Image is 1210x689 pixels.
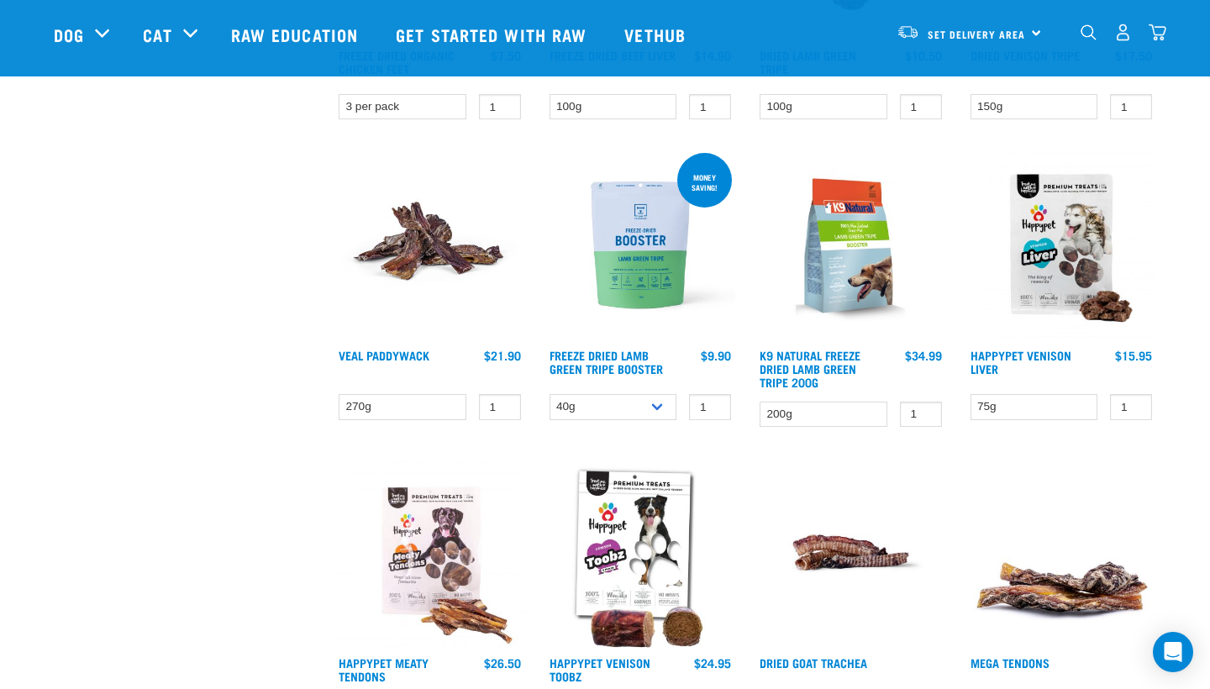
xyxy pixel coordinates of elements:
[1110,94,1152,120] input: 1
[928,31,1025,37] span: Set Delivery Area
[966,150,1157,340] img: Happy Pet Venison Liver New Package
[479,394,521,420] input: 1
[1114,24,1132,41] img: user.png
[334,457,525,648] img: Happy Pet Meaty Tendons New Package
[900,94,942,120] input: 1
[701,349,731,362] div: $9.90
[545,150,736,340] img: Freeze Dried Lamb Green Tripe
[1153,632,1193,672] div: Open Intercom Messenger
[689,94,731,120] input: 1
[694,656,731,670] div: $24.95
[479,94,521,120] input: 1
[1110,394,1152,420] input: 1
[755,150,946,340] img: K9 Square
[54,22,84,47] a: Dog
[545,457,736,648] img: Venison Toobz
[760,352,860,385] a: K9 Natural Freeze Dried Lamb Green Tripe 200g
[760,660,867,665] a: Dried Goat Trachea
[1081,24,1097,40] img: home-icon-1@2x.png
[1149,24,1166,41] img: home-icon@2x.png
[334,150,525,340] img: Stack of Veal Paddywhack For Pets
[1115,349,1152,362] div: $15.95
[971,660,1050,665] a: Mega Tendons
[900,402,942,428] input: 1
[550,352,663,371] a: Freeze Dried Lamb Green Tripe Booster
[143,22,171,47] a: Cat
[484,656,521,670] div: $26.50
[971,352,1071,371] a: Happypet Venison Liver
[339,352,429,358] a: Veal Paddywack
[379,1,608,68] a: Get started with Raw
[689,394,731,420] input: 1
[550,660,650,679] a: Happypet Venison Toobz
[897,24,919,39] img: van-moving.png
[339,660,429,679] a: Happypet Meaty Tendons
[214,1,379,68] a: Raw Education
[905,349,942,362] div: $34.99
[608,1,707,68] a: Vethub
[755,457,946,648] img: Raw Essentials Goat Trachea
[677,165,732,200] div: Money saving!
[966,457,1157,648] img: 1295 Mega Tendons 01
[484,349,521,362] div: $21.90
